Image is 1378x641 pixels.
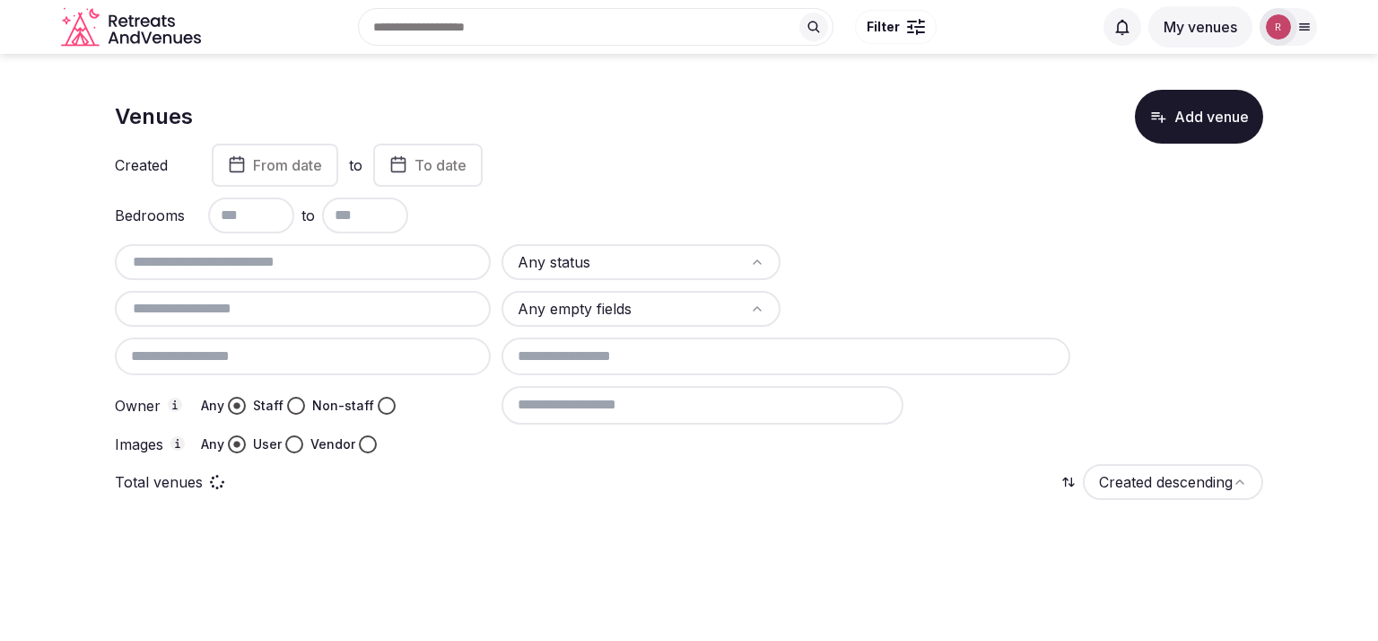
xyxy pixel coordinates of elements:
[168,398,182,412] button: Owner
[201,435,224,453] label: Any
[855,10,937,44] button: Filter
[115,398,187,414] label: Owner
[1148,6,1252,48] button: My venues
[1148,18,1252,36] a: My venues
[253,156,322,174] span: From date
[115,472,203,492] p: Total venues
[349,155,362,175] label: to
[61,7,205,48] a: Visit the homepage
[414,156,467,174] span: To date
[373,144,483,187] button: To date
[115,208,187,223] label: Bedrooms
[212,144,338,187] button: From date
[201,397,224,415] label: Any
[312,397,374,415] label: Non-staff
[115,436,187,452] label: Images
[1266,14,1291,40] img: robiejavier
[61,7,205,48] svg: Retreats and Venues company logo
[301,205,315,226] span: to
[310,435,355,453] label: Vendor
[867,18,900,36] span: Filter
[1135,90,1263,144] button: Add venue
[170,436,185,451] button: Images
[253,397,283,415] label: Staff
[253,435,282,453] label: User
[115,158,187,172] label: Created
[115,101,193,132] h1: Venues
